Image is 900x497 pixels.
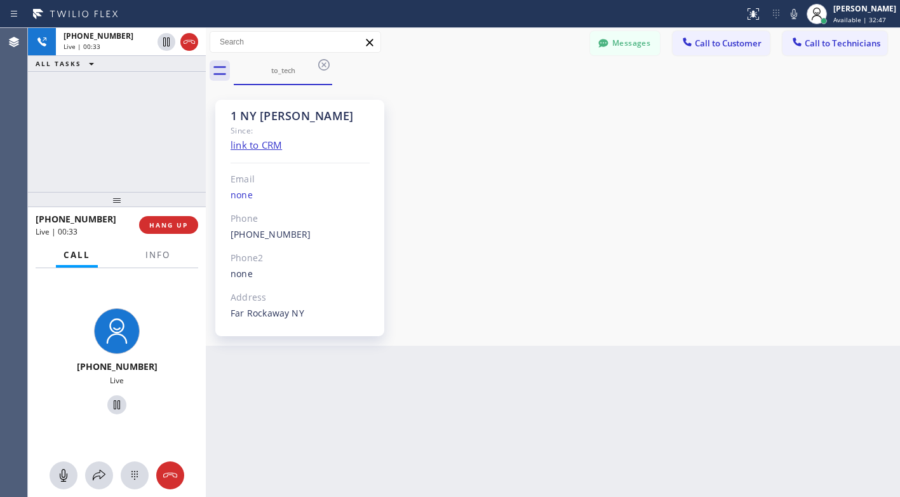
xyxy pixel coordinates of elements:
[235,65,331,75] div: to_tech
[36,213,116,225] span: [PHONE_NUMBER]
[64,31,133,41] span: [PHONE_NUMBER]
[121,461,149,489] button: Open dialpad
[77,360,158,372] span: [PHONE_NUMBER]
[231,188,370,203] div: none
[156,461,184,489] button: Hang up
[149,221,188,229] span: HANG UP
[110,375,124,386] span: Live
[785,5,803,23] button: Mute
[180,33,198,51] button: Hang up
[50,461,77,489] button: Mute
[85,461,113,489] button: Open directory
[231,228,311,240] a: [PHONE_NUMBER]
[231,267,370,282] div: none
[805,37,880,49] span: Call to Technicians
[210,32,380,52] input: Search
[138,243,178,268] button: Info
[28,56,107,71] button: ALL TASKS
[64,249,90,261] span: Call
[231,306,370,321] div: Far Rockaway NY
[231,172,370,187] div: Email
[64,42,100,51] span: Live | 00:33
[231,290,370,305] div: Address
[231,123,370,138] div: Since:
[139,216,198,234] button: HANG UP
[695,37,762,49] span: Call to Customer
[36,226,77,237] span: Live | 00:33
[833,3,896,14] div: [PERSON_NAME]
[590,31,660,55] button: Messages
[231,212,370,226] div: Phone
[56,243,98,268] button: Call
[833,15,886,24] span: Available | 32:47
[107,395,126,414] button: Hold Customer
[673,31,770,55] button: Call to Customer
[231,251,370,266] div: Phone2
[158,33,175,51] button: Hold Customer
[782,31,887,55] button: Call to Technicians
[36,59,81,68] span: ALL TASKS
[231,109,370,123] div: 1 NY [PERSON_NAME]
[231,139,282,151] a: link to CRM
[145,249,170,261] span: Info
